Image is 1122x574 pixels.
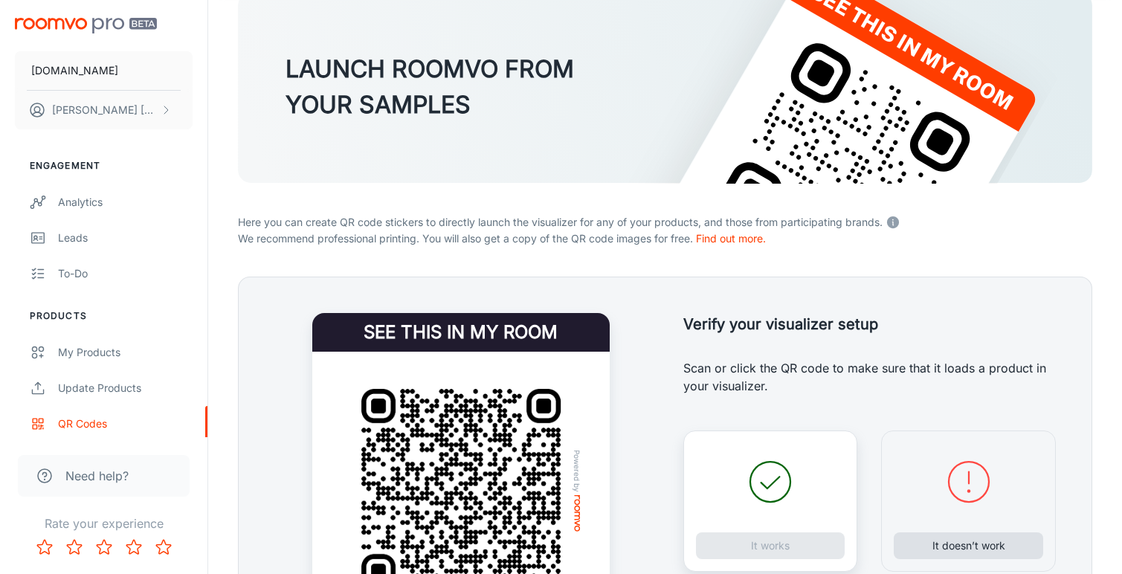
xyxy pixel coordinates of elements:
[65,467,129,485] span: Need help?
[15,51,193,90] button: [DOMAIN_NAME]
[52,102,157,118] p: [PERSON_NAME] [PERSON_NAME]
[238,211,1092,230] p: Here you can create QR code stickers to directly launch the visualizer for any of your products, ...
[683,359,1057,395] p: Scan or click the QR code to make sure that it loads a product in your visualizer.
[59,532,89,562] button: Rate 2 star
[89,532,119,562] button: Rate 3 star
[119,532,149,562] button: Rate 4 star
[683,313,1057,335] h5: Verify your visualizer setup
[575,495,581,532] img: roomvo
[58,194,193,210] div: Analytics
[31,62,118,79] p: [DOMAIN_NAME]
[58,416,193,432] div: QR Codes
[58,344,193,361] div: My Products
[312,313,610,352] h4: See this in my room
[15,18,157,33] img: Roomvo PRO Beta
[15,91,193,129] button: [PERSON_NAME] [PERSON_NAME]
[30,532,59,562] button: Rate 1 star
[58,380,193,396] div: Update Products
[570,450,585,492] span: Powered by
[12,515,196,532] p: Rate your experience
[286,51,574,123] h3: LAUNCH ROOMVO FROM YOUR SAMPLES
[238,230,1092,247] p: We recommend professional printing. You will also get a copy of the QR code images for free.
[58,230,193,246] div: Leads
[149,532,178,562] button: Rate 5 star
[894,532,1043,559] button: It doesn’t work
[696,232,766,245] a: Find out more.
[58,265,193,282] div: To-do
